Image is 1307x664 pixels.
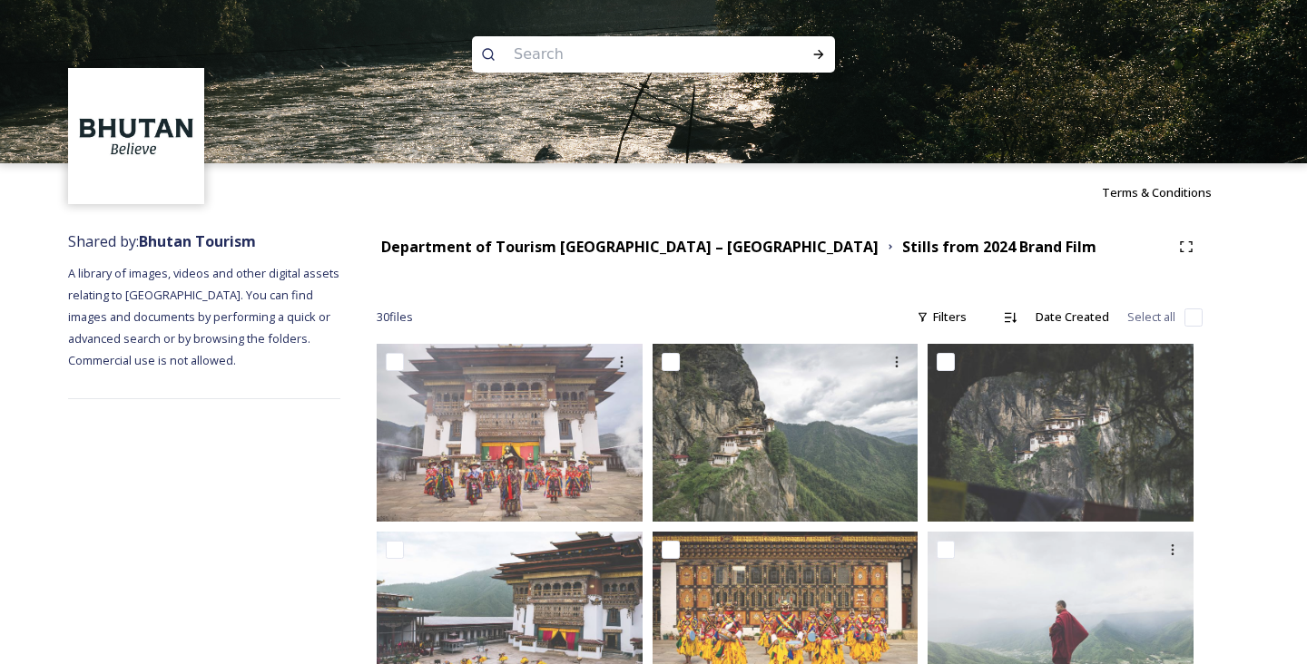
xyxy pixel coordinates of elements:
[928,344,1194,521] img: _MG_7679-Enhanced-NR-Edit.jpg
[68,231,256,251] span: Shared by:
[1102,181,1239,203] a: Terms & Conditions
[902,237,1096,257] strong: Stills from 2024 Brand Film
[908,299,976,335] div: Filters
[653,344,919,521] img: _MG_7842-HDR-Edit.jpg
[381,237,879,257] strong: Department of Tourism [GEOGRAPHIC_DATA] – [GEOGRAPHIC_DATA]
[377,344,643,521] img: _MG_5946-Enhanced-NR-Edit.jpg
[1027,299,1118,335] div: Date Created
[1127,308,1175,326] span: Select all
[505,34,753,74] input: Search
[377,308,413,326] span: 30 file s
[68,265,342,368] span: A library of images, videos and other digital assets relating to [GEOGRAPHIC_DATA]. You can find ...
[139,231,256,251] strong: Bhutan Tourism
[1102,184,1212,200] span: Terms & Conditions
[71,71,202,202] img: BT_Logo_BB_Lockup_CMYK_High%2520Res.jpg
